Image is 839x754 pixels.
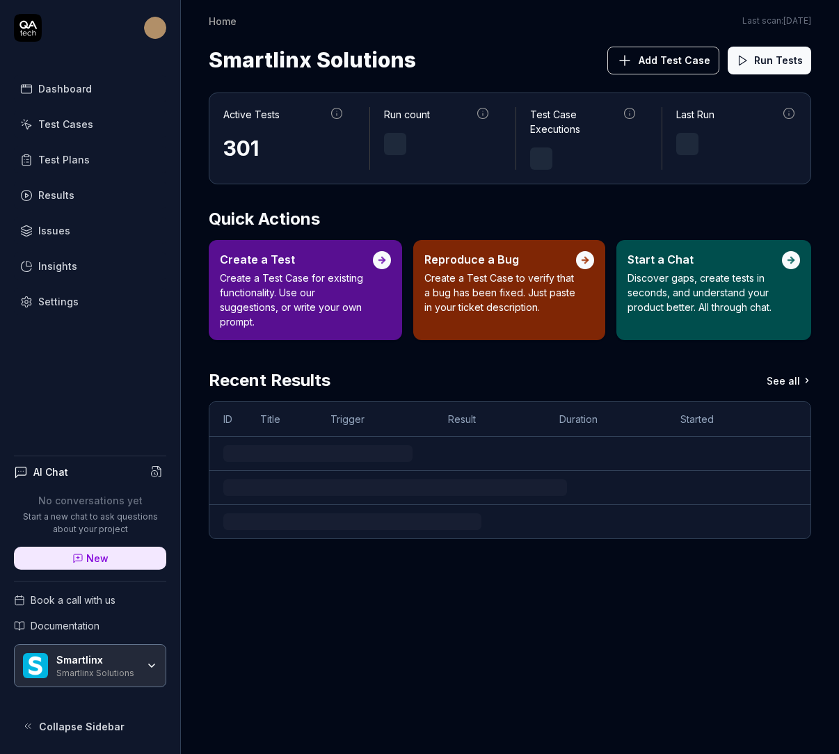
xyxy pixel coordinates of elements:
[639,53,710,67] span: Add Test Case
[39,719,125,734] span: Collapse Sidebar
[767,368,811,393] a: See all
[14,288,166,315] a: Settings
[14,111,166,138] a: Test Cases
[14,644,166,687] button: Smartlinx LogoSmartlinxSmartlinx Solutions
[209,368,330,393] h2: Recent Results
[56,654,137,666] div: Smartlinx
[38,152,90,167] div: Test Plans
[14,217,166,244] a: Issues
[317,402,433,437] th: Trigger
[38,81,92,96] div: Dashboard
[31,593,115,607] span: Book a call with us
[14,547,166,570] a: New
[545,402,666,437] th: Duration
[14,511,166,536] p: Start a new chat to ask questions about your project
[14,75,166,102] a: Dashboard
[209,402,246,437] th: ID
[14,593,166,607] a: Book a call with us
[384,107,430,122] div: Run count
[223,133,344,164] div: 301
[209,207,811,232] h2: Quick Actions
[38,259,77,273] div: Insights
[14,252,166,280] a: Insights
[220,271,373,329] p: Create a Test Case for existing functionality. Use our suggestions, or write your own prompt.
[14,182,166,209] a: Results
[607,47,719,74] button: Add Test Case
[14,618,166,633] a: Documentation
[246,402,317,437] th: Title
[628,251,782,268] div: Start a Chat
[14,712,166,740] button: Collapse Sidebar
[14,493,166,508] p: No conversations yet
[38,294,79,309] div: Settings
[209,42,416,79] span: Smartlinx Solutions
[728,47,811,74] button: Run Tests
[38,117,93,131] div: Test Cases
[742,15,811,27] span: Last scan:
[628,271,782,314] p: Discover gaps, create tests in seconds, and understand your product better. All through chat.
[38,223,70,238] div: Issues
[56,666,137,677] div: Smartlinx Solutions
[783,15,811,26] time: [DATE]
[530,107,623,136] div: Test Case Executions
[38,188,74,202] div: Results
[86,551,109,565] span: New
[223,107,280,122] div: Active Tests
[676,107,714,122] div: Last Run
[742,15,811,27] button: Last scan:[DATE]
[434,402,545,437] th: Result
[31,618,99,633] span: Documentation
[33,465,68,479] h4: AI Chat
[424,251,576,268] div: Reproduce a Bug
[666,402,783,437] th: Started
[220,251,373,268] div: Create a Test
[209,14,237,28] div: Home
[424,271,576,314] p: Create a Test Case to verify that a bug has been fixed. Just paste in your ticket description.
[14,146,166,173] a: Test Plans
[23,653,48,678] img: Smartlinx Logo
